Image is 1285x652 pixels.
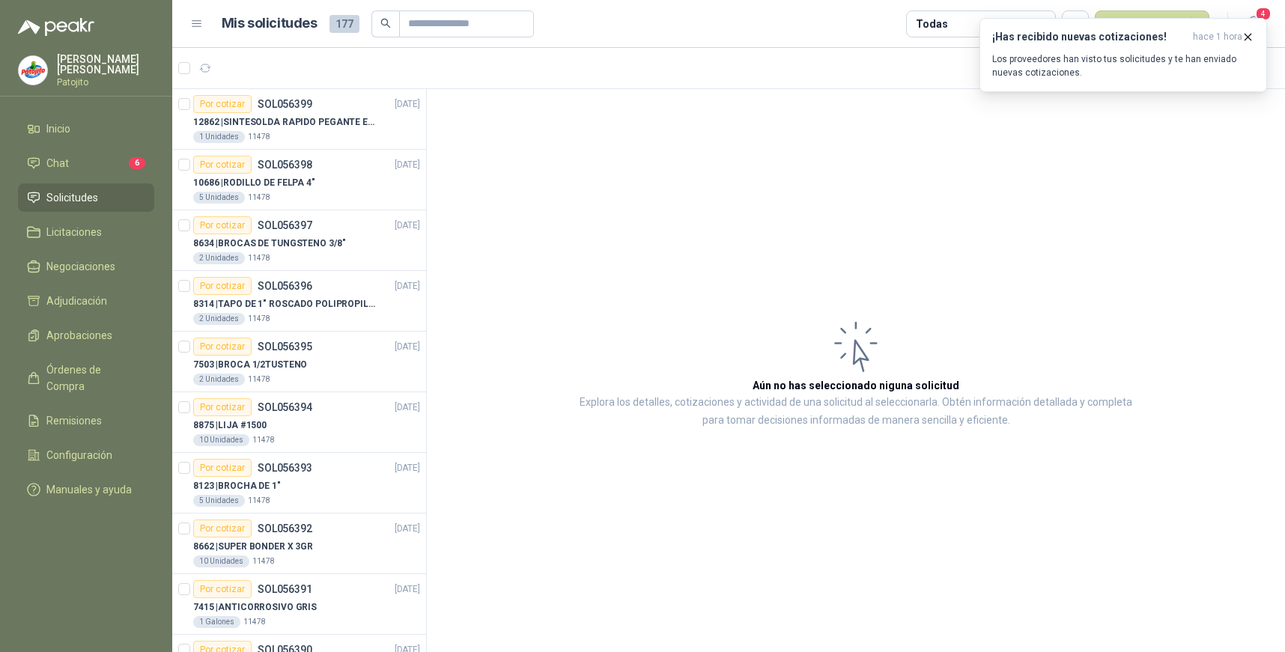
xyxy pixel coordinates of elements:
a: Por cotizarSOL056397[DATE] 8634 |BROCAS DE TUNGSTENO 3/8"2 Unidades11478 [172,210,426,271]
p: 8314 | TAPO DE 1" ROSCADO POLIPROPILENO [193,297,380,311]
span: hace 1 hora [1193,31,1242,43]
a: Configuración [18,441,154,469]
p: SOL056396 [258,281,312,291]
div: 2 Unidades [193,374,245,386]
span: Manuales y ayuda [46,481,132,498]
p: [PERSON_NAME] [PERSON_NAME] [57,54,154,75]
a: Por cotizarSOL056399[DATE] 12862 |SINTESOLDA RAPIDO PEGANTE EPOXICO1 Unidades11478 [172,89,426,150]
a: Manuales y ayuda [18,475,154,504]
span: Adjudicación [46,293,107,309]
div: 2 Unidades [193,252,245,264]
p: 11478 [248,313,270,325]
p: SOL056392 [258,523,312,534]
img: Logo peakr [18,18,94,36]
div: 5 Unidades [193,192,245,204]
button: ¡Has recibido nuevas cotizaciones!hace 1 hora Los proveedores han visto tus solicitudes y te han ... [979,18,1267,92]
span: search [380,18,391,28]
div: Por cotizar [193,216,252,234]
p: 7415 | ANTICORROSIVO GRIS [193,600,317,615]
p: 8875 | LIJA #1500 [193,418,267,433]
button: Nueva solicitud [1095,10,1209,37]
a: Por cotizarSOL056392[DATE] 8662 |SUPER BONDER X 3GR10 Unidades11478 [172,514,426,574]
p: SOL056394 [258,402,312,412]
p: SOL056397 [258,220,312,231]
p: 11478 [252,555,275,567]
p: [DATE] [395,522,420,536]
span: Chat [46,155,69,171]
a: Adjudicación [18,287,154,315]
p: 11478 [248,192,270,204]
p: SOL056398 [258,159,312,170]
a: Por cotizarSOL056396[DATE] 8314 |TAPO DE 1" ROSCADO POLIPROPILENO2 Unidades11478 [172,271,426,332]
div: 10 Unidades [193,555,249,567]
a: Por cotizarSOL056394[DATE] 8875 |LIJA #150010 Unidades11478 [172,392,426,453]
p: 11478 [248,374,270,386]
p: SOL056391 [258,584,312,594]
a: Negociaciones [18,252,154,281]
span: 4 [1255,7,1272,21]
p: Patojito [57,78,154,87]
a: Por cotizarSOL056393[DATE] 8123 |BROCHA DE 1"5 Unidades11478 [172,453,426,514]
h1: Mis solicitudes [222,13,318,34]
p: SOL056393 [258,463,312,473]
p: [DATE] [395,279,420,293]
span: 177 [329,15,359,33]
a: Solicitudes [18,183,154,212]
p: 11478 [248,495,270,507]
p: [DATE] [395,400,420,415]
span: Inicio [46,121,70,137]
p: SOL056395 [258,341,312,352]
button: 4 [1240,10,1267,37]
p: 11478 [252,434,275,446]
span: Órdenes de Compra [46,362,140,394]
div: Por cotizar [193,95,252,113]
div: 10 Unidades [193,434,249,446]
p: 11478 [248,131,270,143]
p: 8634 | BROCAS DE TUNGSTENO 3/8" [193,237,345,251]
div: Por cotizar [193,459,252,477]
span: Licitaciones [46,224,102,240]
p: 11478 [243,616,266,628]
p: 8662 | SUPER BONDER X 3GR [193,540,313,554]
p: [DATE] [395,158,420,172]
a: Por cotizarSOL056395[DATE] 7503 |BROCA 1/2TUSTENO2 Unidades11478 [172,332,426,392]
p: [DATE] [395,340,420,354]
h3: ¡Has recibido nuevas cotizaciones! [992,31,1187,43]
a: Órdenes de Compra [18,356,154,400]
span: Aprobaciones [46,327,112,344]
p: 11478 [248,252,270,264]
a: Por cotizarSOL056391[DATE] 7415 |ANTICORROSIVO GRIS1 Galones11478 [172,574,426,635]
p: [DATE] [395,582,420,597]
a: Licitaciones [18,218,154,246]
p: [DATE] [395,461,420,475]
p: SOL056399 [258,99,312,109]
p: 12862 | SINTESOLDA RAPIDO PEGANTE EPOXICO [193,115,380,130]
p: Explora los detalles, cotizaciones y actividad de una solicitud al seleccionarla. Obtén informaci... [577,394,1135,430]
span: Configuración [46,447,112,463]
p: 8123 | BROCHA DE 1" [193,479,281,493]
div: 1 Unidades [193,131,245,143]
span: 6 [129,157,145,169]
p: 10686 | RODILLO DE FELPA 4" [193,176,315,190]
div: Por cotizar [193,398,252,416]
a: Chat6 [18,149,154,177]
a: Aprobaciones [18,321,154,350]
a: Inicio [18,115,154,143]
p: Los proveedores han visto tus solicitudes y te han enviado nuevas cotizaciones. [992,52,1254,79]
a: Por cotizarSOL056398[DATE] 10686 |RODILLO DE FELPA 4"5 Unidades11478 [172,150,426,210]
div: Por cotizar [193,580,252,598]
a: Remisiones [18,406,154,435]
p: 7503 | BROCA 1/2TUSTENO [193,358,307,372]
div: Por cotizar [193,156,252,174]
span: Solicitudes [46,189,98,206]
div: 1 Galones [193,616,240,628]
p: [DATE] [395,97,420,112]
div: Por cotizar [193,277,252,295]
div: Todas [916,16,947,32]
div: Por cotizar [193,520,252,537]
div: 2 Unidades [193,313,245,325]
span: Remisiones [46,412,102,429]
span: Negociaciones [46,258,115,275]
div: Por cotizar [193,338,252,356]
h3: Aún no has seleccionado niguna solicitud [753,377,959,394]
